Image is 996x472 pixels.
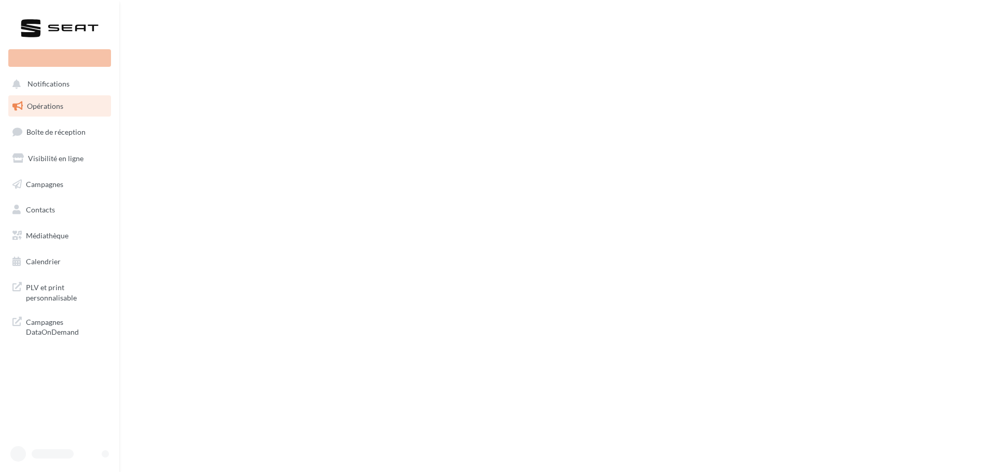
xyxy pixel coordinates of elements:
span: Contacts [26,205,55,214]
a: PLV et print personnalisable [6,276,113,307]
span: Notifications [27,80,70,89]
span: Opérations [27,102,63,110]
span: Campagnes [26,179,63,188]
a: Boîte de réception [6,121,113,143]
span: Médiathèque [26,231,68,240]
span: Boîte de réception [26,127,86,136]
a: Contacts [6,199,113,221]
div: Nouvelle campagne [8,49,111,67]
span: Visibilité en ligne [28,154,84,163]
a: Médiathèque [6,225,113,247]
a: Visibilité en ligne [6,148,113,169]
a: Campagnes [6,174,113,195]
span: PLV et print personnalisable [26,280,107,303]
span: Campagnes DataOnDemand [26,315,107,337]
a: Opérations [6,95,113,117]
a: Calendrier [6,251,113,273]
a: Campagnes DataOnDemand [6,311,113,341]
span: Calendrier [26,257,61,266]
